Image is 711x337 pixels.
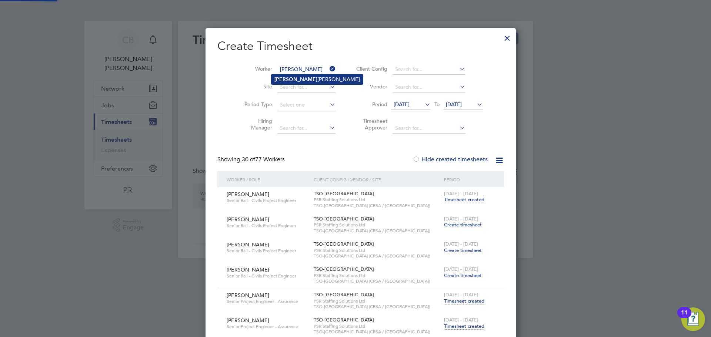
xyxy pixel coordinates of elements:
[239,65,272,72] label: Worker
[314,317,374,323] span: TSO-[GEOGRAPHIC_DATA]
[312,171,442,188] div: Client Config / Vendor / Site
[217,38,504,54] h2: Create Timesheet
[314,266,374,272] span: TSO-[GEOGRAPHIC_DATA]
[354,83,387,90] label: Vendor
[413,156,488,163] label: Hide created timesheets
[277,100,336,110] input: Select one
[442,171,497,188] div: Period
[444,241,478,247] span: [DATE] - [DATE]
[681,307,705,331] button: Open Resource Center, 11 new notifications
[314,304,440,310] span: TSO-[GEOGRAPHIC_DATA] (CRSA / [GEOGRAPHIC_DATA])
[393,82,465,92] input: Search for...
[242,156,255,163] span: 30 of
[314,241,374,247] span: TSO-[GEOGRAPHIC_DATA]
[227,248,308,254] span: Senior Rail - Civils Project Engineer
[354,101,387,108] label: Period
[394,101,410,108] span: [DATE]
[239,83,272,90] label: Site
[217,156,286,164] div: Showing
[277,123,336,134] input: Search for...
[444,216,478,222] span: [DATE] - [DATE]
[314,278,440,284] span: TSO-[GEOGRAPHIC_DATA] (CRSA / [GEOGRAPHIC_DATA])
[681,313,688,322] div: 11
[444,266,478,272] span: [DATE] - [DATE]
[227,273,308,279] span: Senior Rail - Civils Project Engineer
[314,329,440,335] span: TSO-[GEOGRAPHIC_DATA] (CRSA / [GEOGRAPHIC_DATA])
[227,317,269,324] span: [PERSON_NAME]
[227,223,308,229] span: Senior Rail - Civils Project Engineer
[242,156,285,163] span: 77 Workers
[227,191,269,198] span: [PERSON_NAME]
[314,216,374,222] span: TSO-[GEOGRAPHIC_DATA]
[444,191,478,197] span: [DATE] - [DATE]
[393,123,465,134] input: Search for...
[314,222,440,228] span: PSR Staffing Solutions Ltd
[277,64,336,75] input: Search for...
[314,191,374,197] span: TSO-[GEOGRAPHIC_DATA]
[314,253,440,259] span: TSO-[GEOGRAPHIC_DATA] (CRSA / [GEOGRAPHIC_DATA])
[227,241,269,248] span: [PERSON_NAME]
[314,273,440,279] span: PSR Staffing Solutions Ltd
[227,299,308,304] span: Senior Project Engineer - Assurance
[271,74,363,84] li: [PERSON_NAME]
[432,100,442,109] span: To
[239,101,272,108] label: Period Type
[314,323,440,329] span: PSR Staffing Solutions Ltd
[393,64,465,75] input: Search for...
[314,247,440,253] span: PSR Staffing Solutions Ltd
[314,291,374,298] span: TSO-[GEOGRAPHIC_DATA]
[225,171,312,188] div: Worker / Role
[444,272,482,279] span: Create timesheet
[354,65,387,72] label: Client Config
[314,228,440,234] span: TSO-[GEOGRAPHIC_DATA] (CRSA / [GEOGRAPHIC_DATA])
[277,82,336,92] input: Search for...
[444,291,478,298] span: [DATE] - [DATE]
[314,298,440,304] span: PSR Staffing Solutions Ltd
[227,266,269,273] span: [PERSON_NAME]
[314,197,440,203] span: PSR Staffing Solutions Ltd
[274,76,317,82] b: [PERSON_NAME]
[227,324,308,330] span: Senior Project Engineer - Assurance
[446,101,462,108] span: [DATE]
[444,222,482,228] span: Create timesheet
[227,292,269,299] span: [PERSON_NAME]
[227,198,308,203] span: Senior Rail - Civils Project Engineer
[444,247,482,253] span: Create timesheet
[227,216,269,223] span: [PERSON_NAME]
[444,196,484,203] span: Timesheet created
[354,118,387,131] label: Timesheet Approver
[239,118,272,131] label: Hiring Manager
[444,323,484,330] span: Timesheet created
[444,317,478,323] span: [DATE] - [DATE]
[444,298,484,304] span: Timesheet created
[314,203,440,209] span: TSO-[GEOGRAPHIC_DATA] (CRSA / [GEOGRAPHIC_DATA])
